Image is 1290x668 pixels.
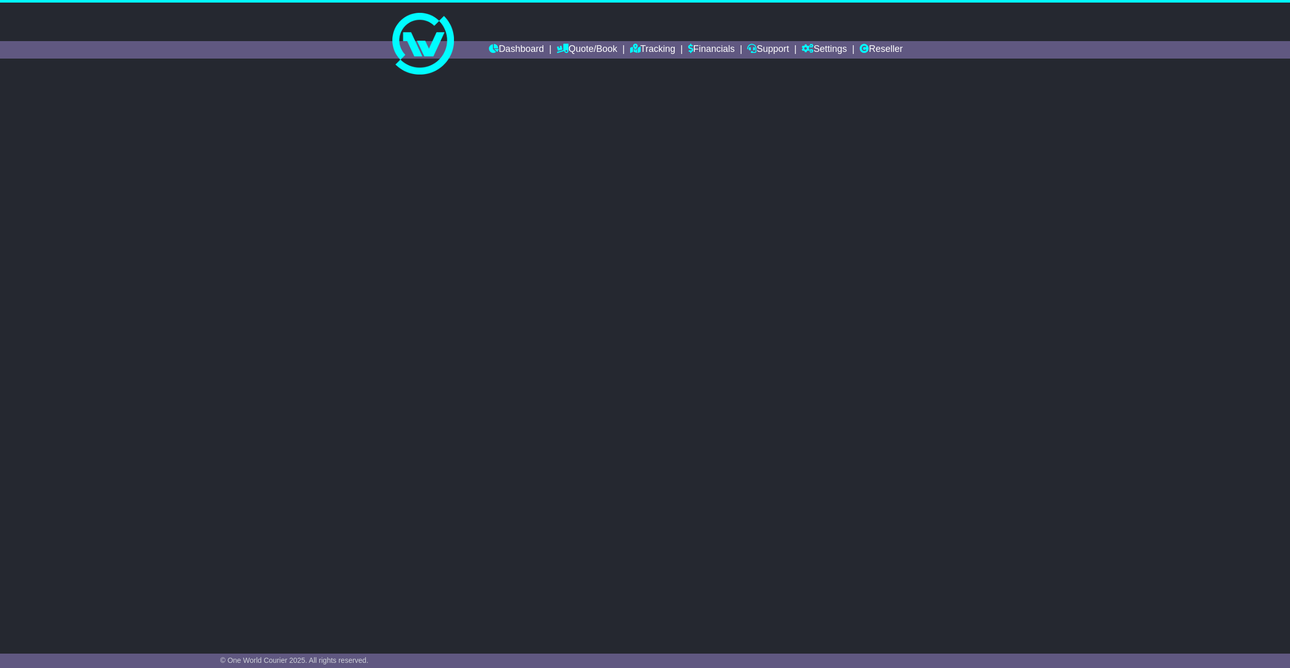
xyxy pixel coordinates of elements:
[688,41,735,59] a: Financials
[860,41,903,59] a: Reseller
[489,41,544,59] a: Dashboard
[747,41,789,59] a: Support
[557,41,617,59] a: Quote/Book
[220,656,369,664] span: © One World Courier 2025. All rights reserved.
[630,41,675,59] a: Tracking
[802,41,847,59] a: Settings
